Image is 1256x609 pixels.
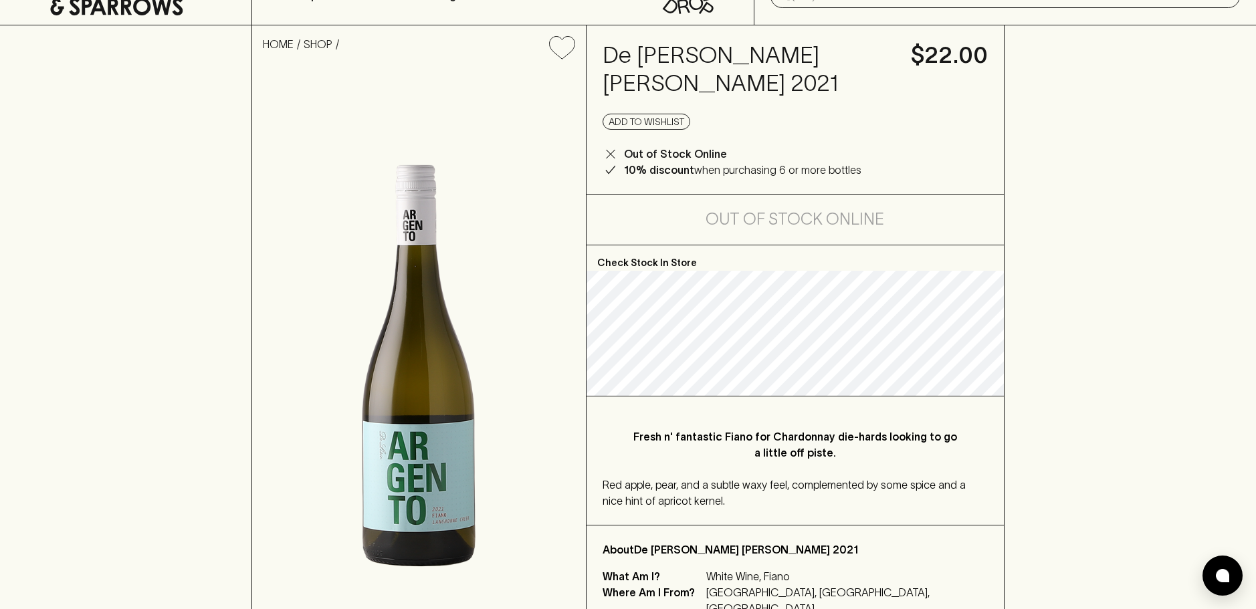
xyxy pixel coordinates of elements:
[304,38,332,50] a: SHOP
[263,38,294,50] a: HOME
[706,209,884,230] h5: Out of Stock Online
[603,479,966,507] span: Red apple, pear, and a subtle waxy feel, complemented by some spice and a nice hint of apricot ke...
[911,41,988,70] h4: $22.00
[1216,569,1229,582] img: bubble-icon
[624,146,727,162] p: Out of Stock Online
[603,541,988,558] p: About De [PERSON_NAME] [PERSON_NAME] 2021
[624,164,694,176] b: 10% discount
[629,429,962,461] p: Fresh n' fantastic Fiano for Chardonnay die-hards looking to go a little off piste.
[587,245,1005,271] p: Check Stock In Store
[544,31,581,65] button: Add to wishlist
[603,114,690,130] button: Add to wishlist
[624,162,861,178] p: when purchasing 6 or more bottles
[603,41,896,98] h4: De [PERSON_NAME] [PERSON_NAME] 2021
[706,568,972,584] p: White Wine, Fiano
[603,568,703,584] p: What Am I?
